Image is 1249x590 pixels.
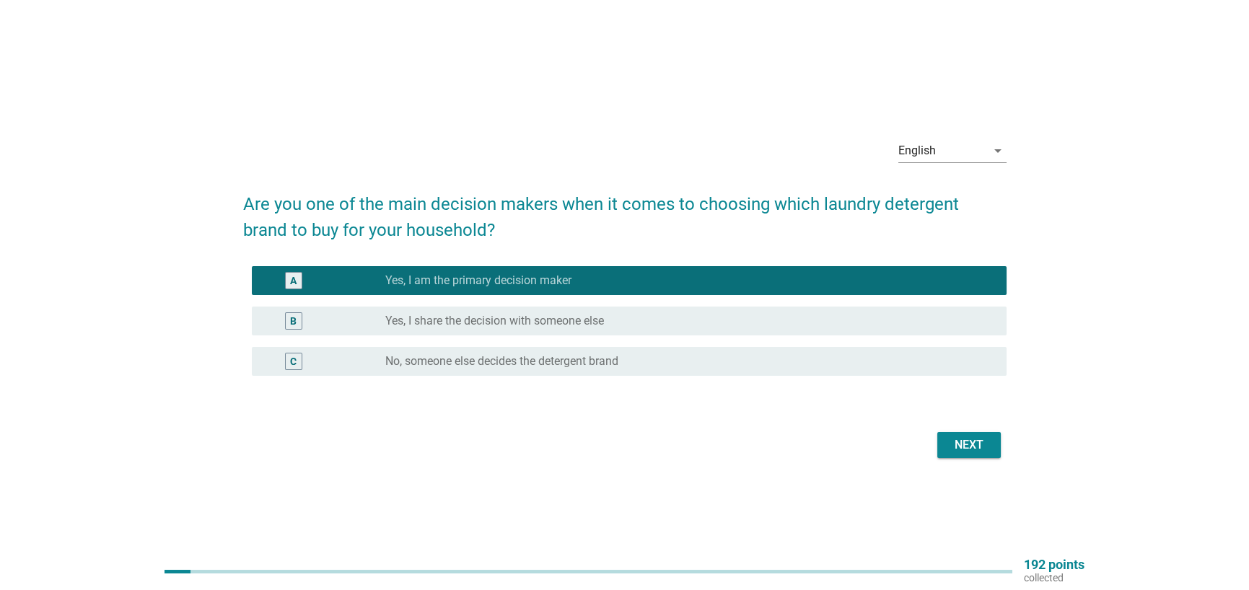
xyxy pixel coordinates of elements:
p: collected [1024,571,1084,584]
div: C [290,354,297,369]
div: B [290,314,297,329]
p: 192 points [1024,558,1084,571]
button: Next [937,432,1001,458]
div: English [898,144,936,157]
h2: Are you one of the main decision makers when it comes to choosing which laundry detergent brand t... [243,177,1007,243]
i: arrow_drop_down [989,142,1007,159]
label: Yes, I am the primary decision maker [385,273,571,288]
label: Yes, I share the decision with someone else [385,314,604,328]
label: No, someone else decides the detergent brand [385,354,618,369]
div: A [290,273,297,289]
div: Next [949,436,989,454]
